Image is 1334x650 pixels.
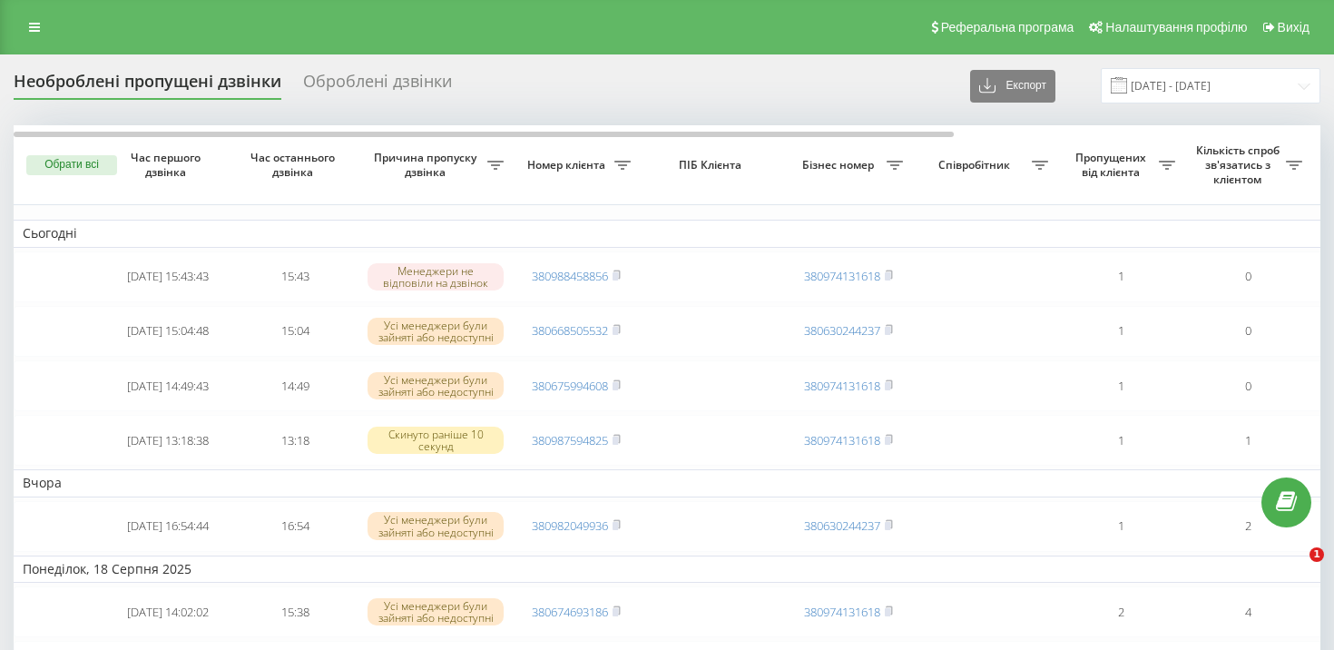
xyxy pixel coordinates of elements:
span: Час першого дзвінка [119,151,217,179]
a: 380674693186 [532,604,608,620]
td: 0 [1184,360,1311,411]
span: Налаштування профілю [1105,20,1247,34]
td: [DATE] 15:04:48 [104,306,231,357]
button: Експорт [970,70,1055,103]
a: 380974131618 [804,378,880,394]
div: Оброблені дзвінки [303,72,452,100]
td: 1 [1184,415,1311,466]
a: 380630244237 [804,322,880,339]
td: 0 [1184,306,1311,357]
td: 2 [1184,501,1311,552]
iframe: Intercom live chat [1272,547,1316,591]
td: 15:43 [231,251,358,302]
td: [DATE] 15:43:43 [104,251,231,302]
span: Номер клієнта [522,158,614,172]
td: 13:18 [231,415,358,466]
td: 16:54 [231,501,358,552]
span: 1 [1309,547,1324,562]
td: [DATE] 14:49:43 [104,360,231,411]
span: Співробітник [921,158,1032,172]
div: Усі менеджери були зайняті або недоступні [368,598,504,625]
span: Час останнього дзвінка [246,151,344,179]
span: ПІБ Клієнта [655,158,770,172]
td: [DATE] 13:18:38 [104,415,231,466]
div: Менеджери не відповіли на дзвінок [368,263,504,291]
td: 1 [1057,415,1184,466]
a: 380668505532 [532,322,608,339]
div: Усі менеджери були зайняті або недоступні [368,372,504,399]
button: Обрати всі [26,155,117,175]
span: Пропущених від клієнта [1066,151,1159,179]
div: Усі менеджери були зайняті або недоступні [368,512,504,539]
div: Скинуто раніше 10 секунд [368,427,504,454]
a: 380982049936 [532,517,608,534]
a: 380974131618 [804,604,880,620]
td: 1 [1057,306,1184,357]
td: 15:04 [231,306,358,357]
td: 4 [1184,586,1311,637]
span: Реферальна програма [941,20,1074,34]
span: Причина пропуску дзвінка [368,151,487,179]
td: [DATE] 16:54:44 [104,501,231,552]
span: Вихід [1278,20,1309,34]
td: 15:38 [231,586,358,637]
div: Усі менеджери були зайняті або недоступні [368,318,504,345]
td: 2 [1057,586,1184,637]
a: 380988458856 [532,268,608,284]
span: Бізнес номер [794,158,887,172]
td: 1 [1057,251,1184,302]
div: Необроблені пропущені дзвінки [14,72,281,100]
td: 1 [1057,360,1184,411]
a: 380974131618 [804,432,880,448]
a: 380987594825 [532,432,608,448]
a: 380974131618 [804,268,880,284]
td: [DATE] 14:02:02 [104,586,231,637]
td: 0 [1184,251,1311,302]
a: 380630244237 [804,517,880,534]
td: 14:49 [231,360,358,411]
td: 1 [1057,501,1184,552]
a: 380675994608 [532,378,608,394]
span: Кількість спроб зв'язатись з клієнтом [1193,143,1286,186]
